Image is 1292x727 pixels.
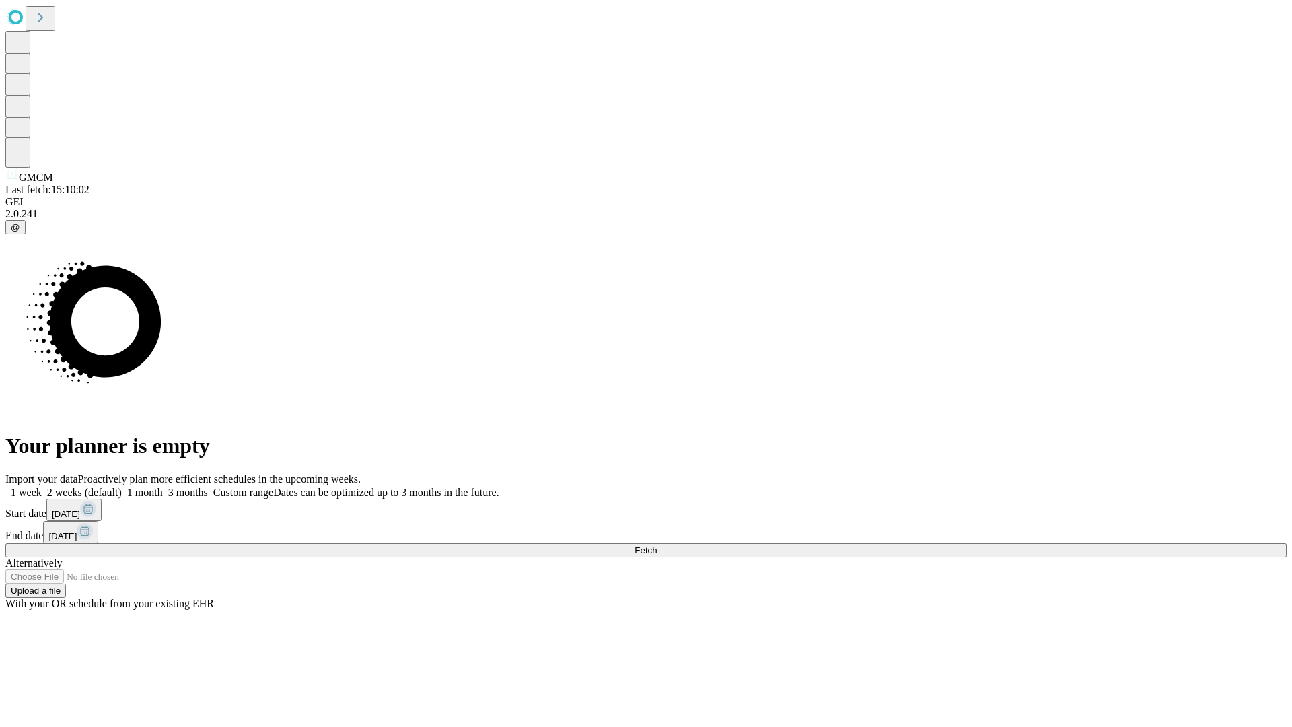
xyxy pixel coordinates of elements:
[5,598,214,609] span: With your OR schedule from your existing EHR
[5,584,66,598] button: Upload a file
[635,545,657,555] span: Fetch
[5,543,1287,557] button: Fetch
[5,184,89,195] span: Last fetch: 15:10:02
[5,220,26,234] button: @
[168,487,208,498] span: 3 months
[5,473,78,485] span: Import your data
[213,487,273,498] span: Custom range
[5,208,1287,220] div: 2.0.241
[5,434,1287,458] h1: Your planner is empty
[11,487,42,498] span: 1 week
[5,499,1287,521] div: Start date
[5,521,1287,543] div: End date
[43,521,98,543] button: [DATE]
[52,509,80,519] span: [DATE]
[19,172,53,183] span: GMCM
[11,222,20,232] span: @
[48,531,77,541] span: [DATE]
[78,473,361,485] span: Proactively plan more efficient schedules in the upcoming weeks.
[5,196,1287,208] div: GEI
[127,487,163,498] span: 1 month
[47,487,122,498] span: 2 weeks (default)
[46,499,102,521] button: [DATE]
[5,557,62,569] span: Alternatively
[273,487,499,498] span: Dates can be optimized up to 3 months in the future.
